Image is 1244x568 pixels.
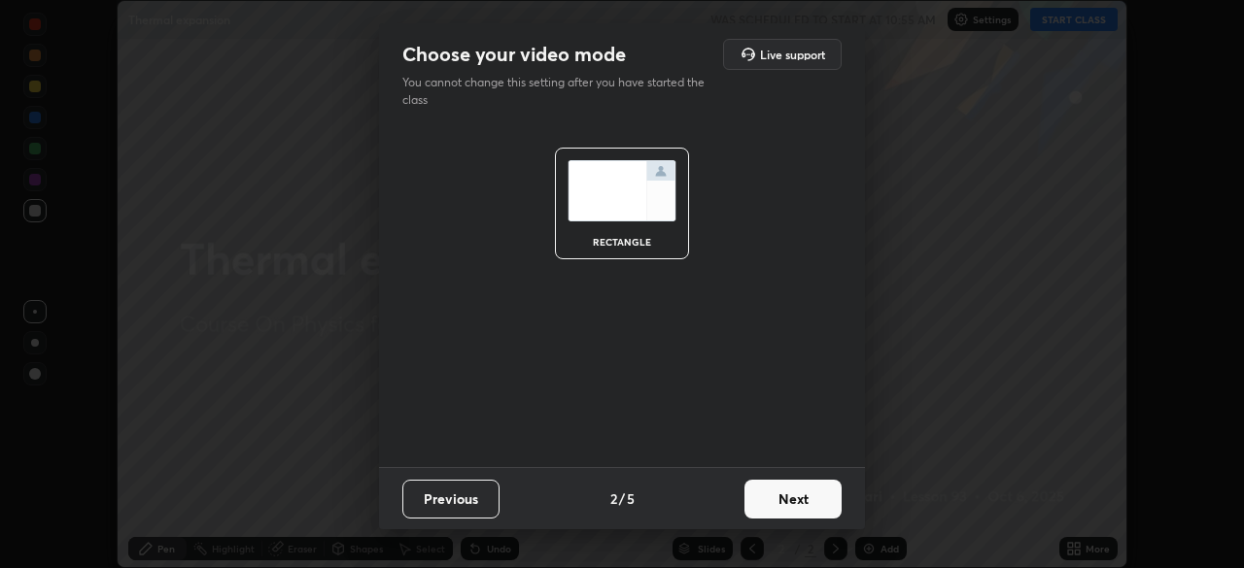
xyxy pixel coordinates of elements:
[402,42,626,67] h2: Choose your video mode
[627,488,635,509] h4: 5
[744,480,842,518] button: Next
[402,480,500,518] button: Previous
[760,49,825,60] h5: Live support
[583,237,661,247] div: rectangle
[619,488,625,509] h4: /
[402,74,717,109] p: You cannot change this setting after you have started the class
[568,160,676,221] img: normalScreenIcon.ae25ed63.svg
[610,488,617,509] h4: 2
